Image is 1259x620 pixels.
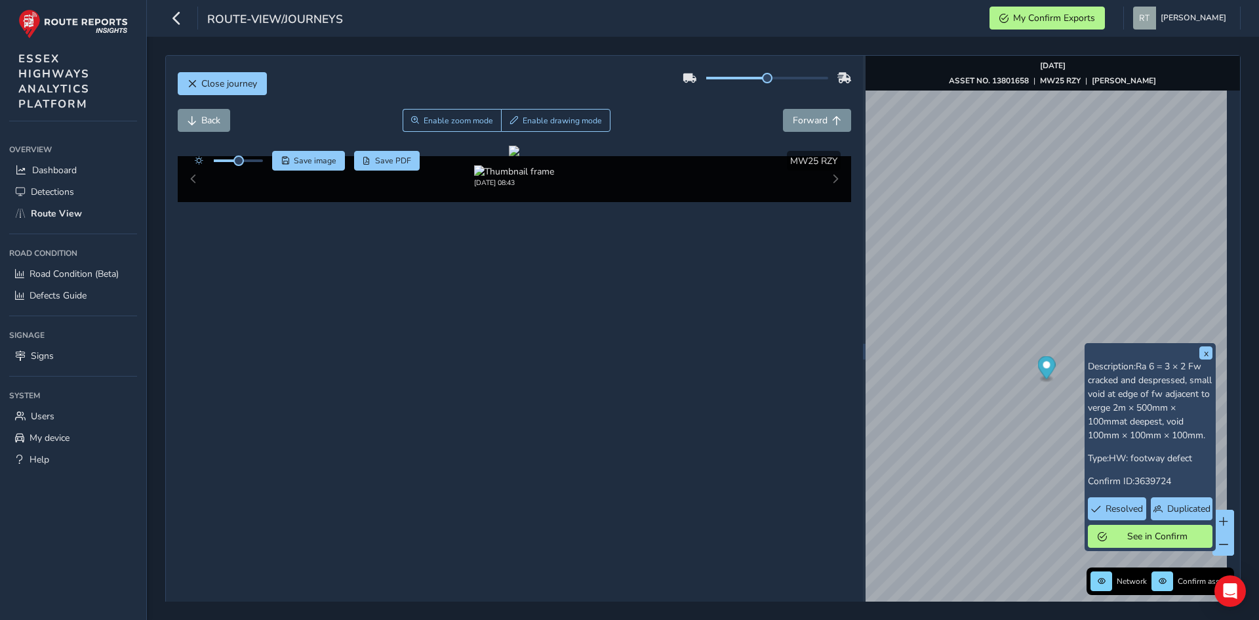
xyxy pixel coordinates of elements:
p: Description: [1088,360,1212,442]
button: [PERSON_NAME] [1133,7,1231,30]
span: My device [30,432,70,444]
a: Users [9,405,137,427]
span: My Confirm Exports [1013,12,1095,24]
img: Thumbnail frame [474,165,554,178]
a: Route View [9,203,137,224]
span: Route View [31,207,82,220]
span: Detections [31,186,74,198]
span: Save image [294,155,336,166]
button: My Confirm Exports [989,7,1105,30]
span: Signs [31,350,54,362]
span: Close journey [201,77,257,90]
span: Help [30,453,49,466]
button: Forward [783,109,851,132]
div: Open Intercom Messenger [1214,575,1246,607]
span: MW25 RZY [790,155,837,167]
div: Signage [9,325,137,345]
span: Resolved [1106,503,1143,515]
span: Network [1117,576,1147,587]
span: Forward [793,114,828,127]
a: Defects Guide [9,285,137,306]
button: Resolved [1088,497,1146,520]
a: Signs [9,345,137,367]
button: Back [178,109,230,132]
div: [DATE] 08:43 [474,178,554,188]
span: Ra 6 = 3 × 2 Fw cracked and despressed, small void at edge of fw adjacent to verge 2m × 500mm × 1... [1088,360,1212,442]
p: Type: [1088,451,1212,465]
div: | | [949,75,1156,86]
span: Defects Guide [30,289,87,302]
strong: [PERSON_NAME] [1092,75,1156,86]
a: Detections [9,181,137,203]
a: My device [9,427,137,449]
strong: [DATE] [1040,60,1066,71]
span: [PERSON_NAME] [1161,7,1226,30]
span: 3639724 [1134,475,1171,487]
span: Save PDF [375,155,411,166]
span: Dashboard [32,164,77,176]
span: See in Confirm [1111,530,1203,543]
span: Road Condition (Beta) [30,268,119,280]
span: ESSEX HIGHWAYS ANALYTICS PLATFORM [18,51,90,112]
span: Duplicated [1167,503,1210,515]
strong: ASSET NO. 13801658 [949,75,1029,86]
a: Dashboard [9,159,137,181]
div: Overview [9,140,137,159]
img: diamond-layout [1133,7,1156,30]
span: Users [31,410,54,423]
span: Confirm assets [1178,576,1230,587]
span: Enable zoom mode [424,115,493,126]
button: Draw [501,109,610,132]
strong: MW25 RZY [1040,75,1081,86]
button: Zoom [403,109,502,132]
div: Map marker [1037,356,1055,383]
span: route-view/journeys [207,11,343,30]
span: Back [201,114,220,127]
a: Help [9,449,137,470]
span: HW: footway defect [1109,452,1192,465]
a: Road Condition (Beta) [9,263,137,285]
button: Duplicated [1151,497,1212,520]
button: Close journey [178,72,267,95]
div: System [9,386,137,405]
button: PDF [354,151,420,171]
button: Save [272,151,345,171]
div: Road Condition [9,243,137,263]
p: Confirm ID: [1088,474,1212,488]
span: Enable drawing mode [523,115,602,126]
button: x [1199,346,1212,360]
img: rr logo [18,9,128,39]
button: See in Confirm [1088,525,1212,548]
